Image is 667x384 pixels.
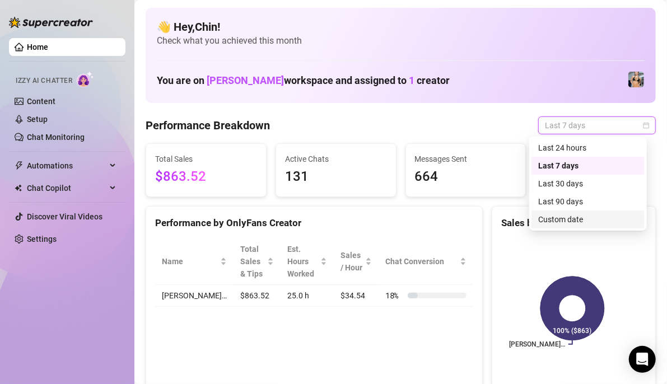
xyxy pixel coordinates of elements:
span: calendar [643,122,650,129]
span: $863.52 [155,166,257,188]
td: 25.0 h [281,285,334,307]
span: Chat Conversion [385,255,458,268]
span: Active Chats [285,153,387,165]
text: [PERSON_NAME]… [509,340,565,348]
div: Last 30 days [531,175,645,193]
span: Total Sales [155,153,257,165]
h4: 👋 Hey, Chin ! [157,19,645,35]
a: Home [27,43,48,51]
img: Veronica [628,72,644,87]
span: [PERSON_NAME] [207,74,284,86]
div: Last 90 days [531,193,645,210]
span: Last 7 days [545,117,649,134]
td: [PERSON_NAME]… [155,285,234,307]
img: AI Chatter [77,71,94,87]
h1: You are on workspace and assigned to creator [157,74,450,87]
th: Total Sales & Tips [234,238,281,285]
span: thunderbolt [15,161,24,170]
th: Chat Conversion [379,238,473,285]
div: Custom date [531,210,645,228]
span: Name [162,255,218,268]
a: Discover Viral Videos [27,212,102,221]
div: Last 24 hours [531,139,645,157]
div: Last 24 hours [538,142,638,154]
span: Izzy AI Chatter [16,76,72,86]
div: Sales by OnlyFans Creator [501,216,646,231]
a: Setup [27,115,48,124]
div: Last 30 days [538,177,638,190]
span: 1 [409,74,414,86]
span: Sales / Hour [341,249,363,274]
div: Last 90 days [538,195,638,208]
span: 664 [415,166,517,188]
div: Performance by OnlyFans Creator [155,216,473,231]
a: Content [27,97,55,106]
td: $863.52 [234,285,281,307]
div: Last 7 days [531,157,645,175]
a: Settings [27,235,57,243]
div: Open Intercom Messenger [629,346,656,373]
span: Chat Copilot [27,179,106,197]
span: 18 % [385,289,403,302]
span: Automations [27,157,106,175]
th: Name [155,238,234,285]
img: Chat Copilot [15,184,22,192]
h4: Performance Breakdown [146,118,270,133]
div: Last 7 days [538,160,638,172]
a: Chat Monitoring [27,133,85,142]
span: Check what you achieved this month [157,35,645,47]
th: Sales / Hour [334,238,379,285]
span: Messages Sent [415,153,517,165]
span: 131 [285,166,387,188]
span: Total Sales & Tips [240,243,265,280]
img: logo-BBDzfeDw.svg [9,17,93,28]
div: Est. Hours Worked [287,243,318,280]
td: $34.54 [334,285,379,307]
div: Custom date [538,213,638,226]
